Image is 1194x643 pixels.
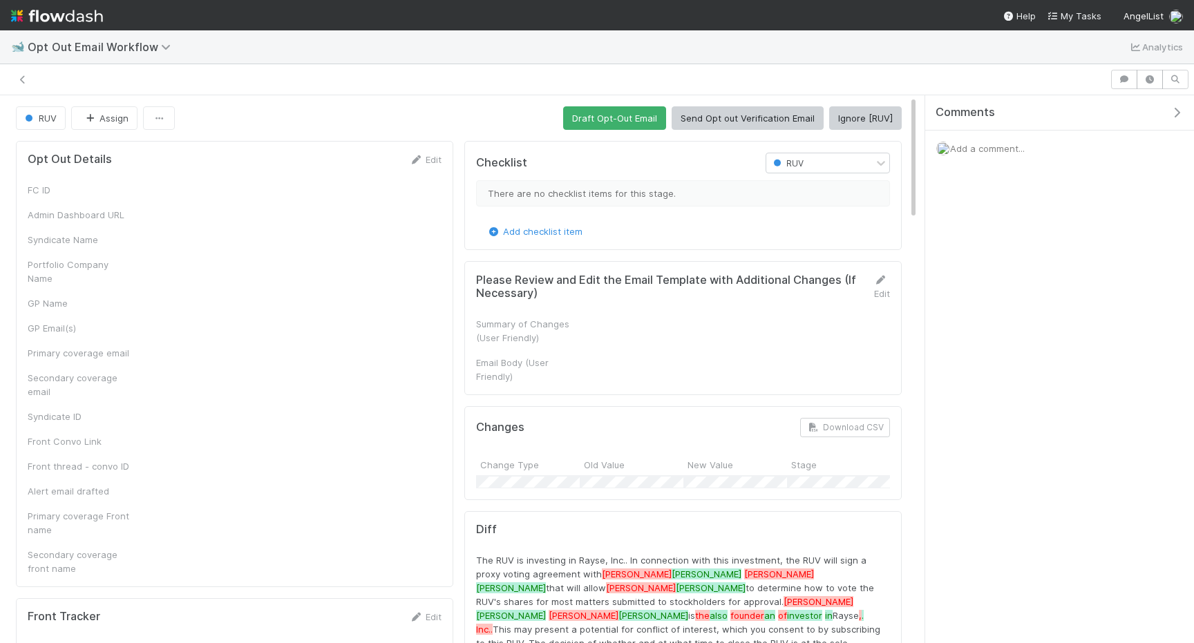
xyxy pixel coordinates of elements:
a: Edit [409,611,442,622]
div: Change Type [476,454,580,475]
span: [PERSON_NAME] [602,568,672,579]
button: Assign [71,106,138,130]
div: Secondary coverage email [28,371,131,399]
span: AngelList [1124,10,1164,21]
span: to determine how to vote the RUV's shares for most matters submitted to stockholders for approval. [476,582,874,607]
button: Send Opt out Verification Email [672,106,824,130]
div: Summary of Changes (User Friendly) [476,317,580,345]
a: Add checklist item [486,226,582,237]
div: GP Name [28,296,131,310]
div: New Value [683,454,787,475]
span: [PERSON_NAME] [476,610,546,621]
button: Download CSV [800,418,890,437]
div: Front thread - convo ID [28,459,131,473]
span: [PERSON_NAME] [606,582,676,593]
div: GP Email(s) [28,321,131,335]
span: the [695,610,710,621]
img: avatar_15e6a745-65a2-4f19-9667-febcb12e2fc8.png [936,142,950,155]
div: Syndicate Name [28,233,131,247]
div: Portfolio Company Name [28,258,131,285]
div: Primary coverage email [28,346,131,360]
h5: Diff [476,523,890,537]
div: Old Value [580,454,683,475]
span: RUV [22,113,57,124]
span: also [710,610,728,621]
img: avatar_15e6a745-65a2-4f19-9667-febcb12e2fc8.png [1169,10,1183,23]
span: . [862,610,864,621]
span: , [859,610,862,621]
span: of [778,610,787,621]
span: [PERSON_NAME] [784,596,853,607]
span: is [688,610,695,621]
span: [PERSON_NAME] [618,610,688,621]
span: in [825,610,833,621]
span: The RUV is investing in Rayse, Inc.. In connection with this investment, the RUV will sign a prox... [476,555,866,579]
span: Add a comment... [950,143,1025,154]
span: Rayse [833,610,859,621]
span: [PERSON_NAME] [549,610,618,621]
div: FC ID [28,183,131,197]
span: [PERSON_NAME] [744,568,814,579]
div: Stage [787,454,891,475]
span: investor [787,610,822,621]
h5: Checklist [476,156,527,170]
div: Front Convo Link [28,434,131,448]
a: Edit [873,274,890,299]
button: Draft Opt-Out Email [563,106,666,130]
span: founder [730,610,764,621]
div: Secondary coverage front name [28,548,131,575]
span: Opt Out Email Workflow [28,40,178,54]
h5: Opt Out Details [28,153,112,166]
h5: Please Review and Edit the Email Template with Additional Changes (If Necessary) [476,273,862,300]
span: Comments [936,106,995,119]
div: Email Body (User Friendly) [476,356,580,383]
span: [PERSON_NAME] [476,582,546,593]
span: [PERSON_NAME] [676,582,746,593]
button: Ignore [RUV] [829,106,902,130]
button: RUV [16,106,66,130]
span: 🐋 [11,41,25,52]
a: My Tasks [1047,9,1101,23]
div: Syndicate ID [28,410,131,423]
div: Primary coverage Front name [28,509,131,537]
div: Help [1003,9,1036,23]
span: [PERSON_NAME] [672,568,741,579]
a: Edit [409,154,442,165]
span: Inc.. [476,624,493,635]
img: logo-inverted-e16ddd16eac7371096b0.svg [11,4,103,28]
span: an [764,610,775,621]
div: Alert email drafted [28,484,131,498]
a: Analytics [1128,39,1183,55]
span: My Tasks [1047,10,1101,21]
div: Admin Dashboard URL [28,208,131,222]
span: RUV [770,158,804,169]
h5: Changes [476,421,524,434]
div: There are no checklist items for this stage. [476,180,890,207]
span: that will allow [546,582,606,593]
h5: Front Tracker [28,610,100,624]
